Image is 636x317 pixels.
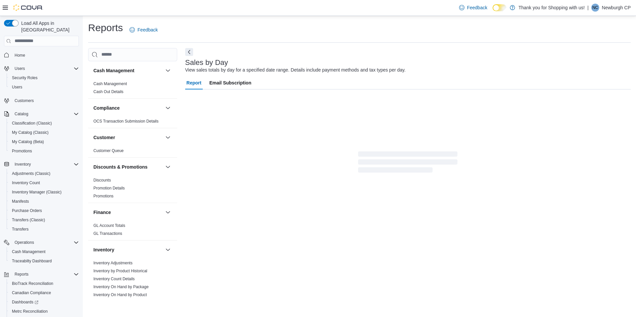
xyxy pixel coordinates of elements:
[12,208,42,213] span: Purchase Orders
[93,193,114,199] span: Promotions
[127,23,160,36] a: Feedback
[88,222,177,240] div: Finance
[9,129,79,136] span: My Catalog (Classic)
[12,258,52,264] span: Traceabilty Dashboard
[7,73,81,82] button: Security Roles
[9,248,79,256] span: Cash Management
[88,117,177,128] div: Compliance
[209,76,251,89] span: Email Subscription
[12,75,37,80] span: Security Roles
[9,307,50,315] a: Metrc Reconciliation
[1,96,81,105] button: Customers
[93,67,163,74] button: Cash Management
[12,238,79,246] span: Operations
[93,292,147,297] span: Inventory On Hand by Product
[1,238,81,247] button: Operations
[15,272,28,277] span: Reports
[9,170,53,178] a: Adjustments (Classic)
[12,139,44,144] span: My Catalog (Beta)
[93,209,111,216] h3: Finance
[9,280,79,288] span: BioTrack Reconciliation
[9,225,79,233] span: Transfers
[93,67,134,74] h3: Cash Management
[12,97,36,105] a: Customers
[7,119,81,128] button: Classification (Classic)
[185,67,406,74] div: View sales totals by day for a specified date range. Details include payment methods and tax type...
[12,270,79,278] span: Reports
[493,4,506,11] input: Dark Mode
[7,288,81,297] button: Canadian Compliance
[93,209,163,216] button: Finance
[9,129,51,136] a: My Catalog (Classic)
[7,197,81,206] button: Manifests
[7,225,81,234] button: Transfers
[12,299,38,305] span: Dashboards
[15,66,25,71] span: Users
[456,1,490,14] a: Feedback
[12,96,79,105] span: Customers
[93,223,125,228] span: GL Account Totals
[15,162,31,167] span: Inventory
[1,270,81,279] button: Reports
[12,171,50,176] span: Adjustments (Classic)
[9,119,55,127] a: Classification (Classic)
[93,119,159,124] a: OCS Transaction Submission Details
[12,148,32,154] span: Promotions
[15,98,34,103] span: Customers
[185,48,193,56] button: Next
[12,110,31,118] button: Catalog
[12,65,27,73] button: Users
[9,147,79,155] span: Promotions
[7,279,81,288] button: BioTrack Reconciliation
[7,256,81,266] button: Traceabilty Dashboard
[9,83,79,91] span: Users
[93,164,163,170] button: Discounts & Promotions
[93,260,132,266] span: Inventory Adjustments
[93,134,115,141] h3: Customer
[1,50,81,60] button: Home
[93,276,135,282] span: Inventory Count Details
[9,257,79,265] span: Traceabilty Dashboard
[88,176,177,203] div: Discounts & Promotions
[93,285,149,289] a: Inventory On Hand by Package
[88,21,123,34] h1: Reports
[9,216,48,224] a: Transfers (Classic)
[137,26,158,33] span: Feedback
[93,134,163,141] button: Customer
[93,164,147,170] h3: Discounts & Promotions
[15,111,28,117] span: Catalog
[7,146,81,156] button: Promotions
[12,217,45,223] span: Transfers (Classic)
[12,110,79,118] span: Catalog
[9,280,56,288] a: BioTrack Reconciliation
[93,105,120,111] h3: Compliance
[15,240,34,245] span: Operations
[467,4,487,11] span: Feedback
[9,207,45,215] a: Purchase Orders
[12,227,28,232] span: Transfers
[9,257,54,265] a: Traceabilty Dashboard
[7,307,81,316] button: Metrc Reconciliation
[591,4,599,12] div: Newburgh CP
[12,270,31,278] button: Reports
[93,246,163,253] button: Inventory
[186,76,201,89] span: Report
[93,178,111,183] span: Discounts
[88,147,177,157] div: Customer
[164,133,172,141] button: Customer
[9,289,54,297] a: Canadian Compliance
[7,128,81,137] button: My Catalog (Classic)
[164,208,172,216] button: Finance
[9,188,64,196] a: Inventory Manager (Classic)
[164,67,172,75] button: Cash Management
[7,137,81,146] button: My Catalog (Beta)
[7,178,81,187] button: Inventory Count
[592,4,598,12] span: NC
[93,284,149,290] span: Inventory On Hand by Package
[93,185,125,191] span: Promotion Details
[93,231,122,236] a: GL Transactions
[12,65,79,73] span: Users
